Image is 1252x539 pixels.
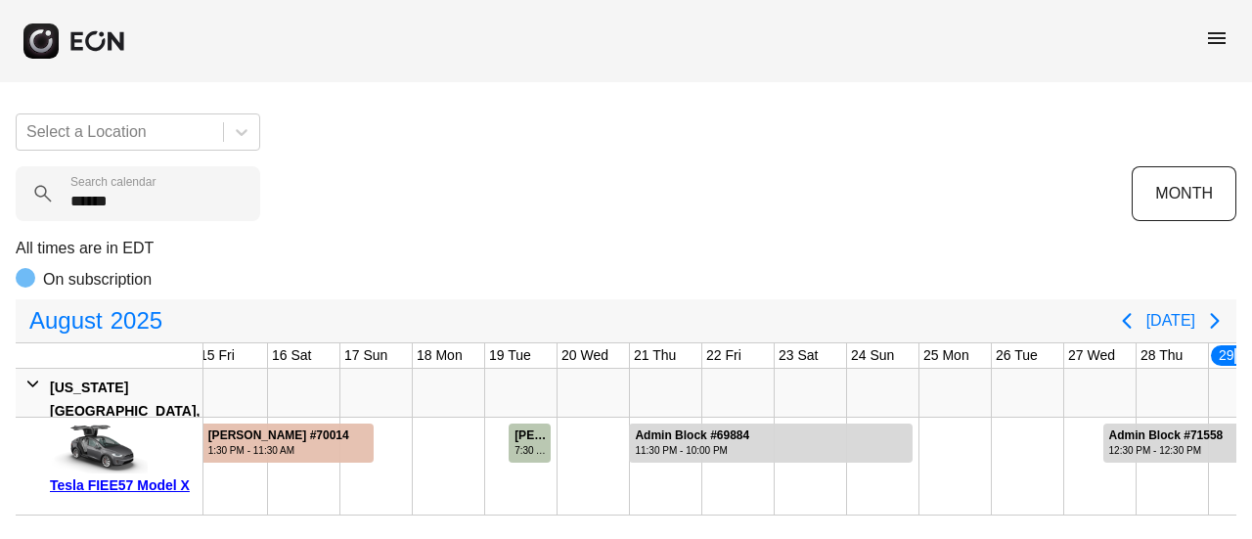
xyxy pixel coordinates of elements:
[107,301,166,340] span: 2025
[208,428,349,443] div: [PERSON_NAME] #70014
[847,343,898,368] div: 24 Sun
[485,343,535,368] div: 19 Tue
[508,418,552,463] div: Rented for 1 days by kapil bhatia Current status is completed
[702,343,745,368] div: 22 Fri
[50,473,196,497] div: Tesla FIEE57 Model X
[208,443,349,458] div: 1:30 PM - 11:30 AM
[16,237,1236,260] p: All times are in EDT
[18,301,174,340] button: August2025
[635,443,749,458] div: 11:30 PM - 10:00 PM
[50,376,200,446] div: [US_STATE][GEOGRAPHIC_DATA], [GEOGRAPHIC_DATA]
[919,343,973,368] div: 25 Mon
[1146,303,1195,338] button: [DATE]
[1205,26,1229,50] span: menu
[514,443,549,458] div: 7:30 AM - 10:00 PM
[1132,166,1236,221] button: MONTH
[70,174,156,190] label: Search calendar
[1109,428,1224,443] div: Admin Block #71558
[340,343,391,368] div: 17 Sun
[196,343,239,368] div: 15 Fri
[630,343,680,368] div: 21 Thu
[50,425,148,473] img: car
[992,343,1042,368] div: 26 Tue
[1064,343,1119,368] div: 27 Wed
[43,268,152,292] p: On subscription
[514,428,549,443] div: [PERSON_NAME] #70438
[558,343,612,368] div: 20 Wed
[628,418,913,463] div: Rented for 4 days by Admin Block Current status is rental
[1109,443,1224,458] div: 12:30 PM - 12:30 PM
[25,301,107,340] span: August
[268,343,315,368] div: 16 Sat
[1102,418,1247,463] div: Rented for 2 days by Admin Block Current status is rental
[1137,343,1186,368] div: 28 Thu
[1107,301,1146,340] button: Previous page
[775,343,822,368] div: 23 Sat
[413,343,467,368] div: 18 Mon
[635,428,749,443] div: Admin Block #69884
[1195,301,1234,340] button: Next page
[164,418,376,463] div: Rented for 3 days by Jaime Peele Current status is late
